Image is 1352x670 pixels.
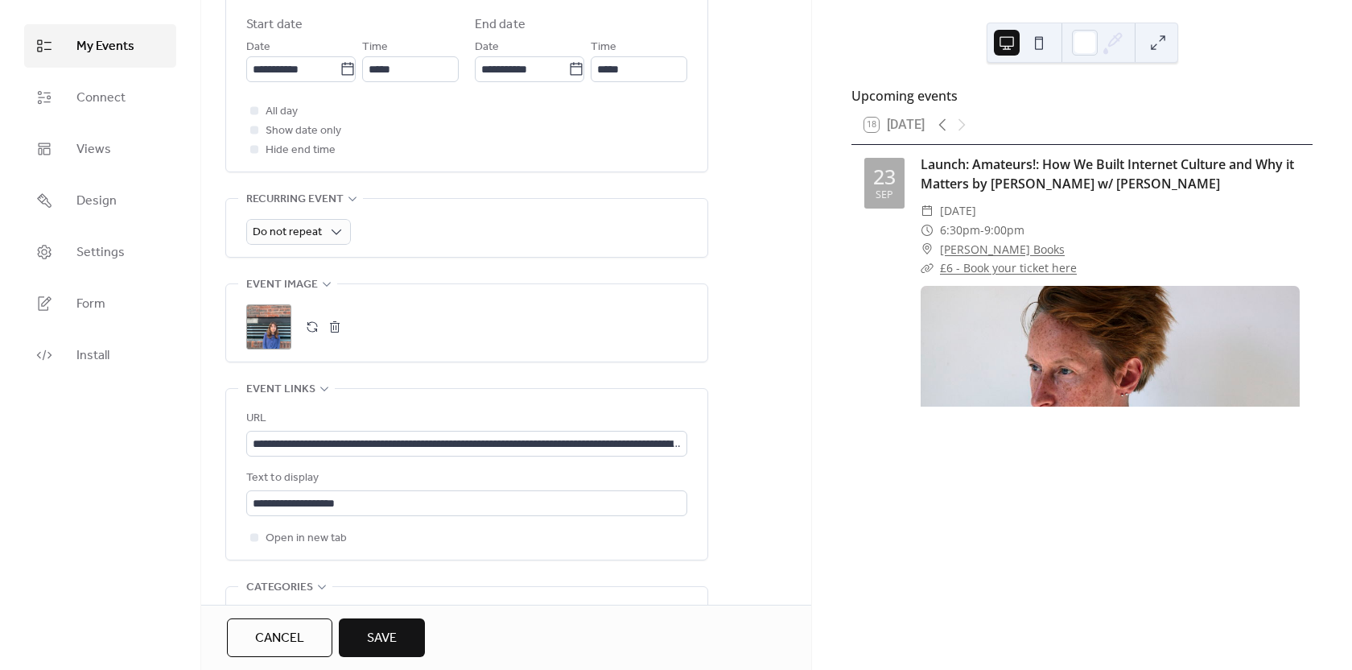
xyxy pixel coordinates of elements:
[24,127,176,171] a: Views
[76,243,125,263] span: Settings
[921,258,934,278] div: ​
[246,275,318,295] span: Event image
[246,15,303,35] div: Start date
[246,409,684,428] div: URL
[246,380,315,399] span: Event links
[24,282,176,325] a: Form
[266,122,341,141] span: Show date only
[246,304,291,349] div: ;
[339,618,425,657] button: Save
[266,102,298,122] span: All day
[921,155,1294,192] a: Launch: Amateurs!: How We Built Internet Culture and Why it Matters by [PERSON_NAME] w/ [PERSON_N...
[940,201,976,221] span: [DATE]
[76,192,117,211] span: Design
[940,260,1077,275] a: £6 - Book your ticket here
[851,86,1313,105] div: Upcoming events
[591,38,616,57] span: Time
[227,618,332,657] button: Cancel
[24,24,176,68] a: My Events
[475,38,499,57] span: Date
[76,89,126,108] span: Connect
[984,221,1024,240] span: 9:00pm
[76,346,109,366] span: Install
[921,201,934,221] div: ​
[246,578,313,598] span: Categories
[362,38,388,57] span: Time
[921,221,934,240] div: ​
[940,221,980,240] span: 6:30pm
[24,333,176,377] a: Install
[24,230,176,274] a: Settings
[876,190,893,201] div: Sep
[76,140,111,159] span: Views
[246,190,344,209] span: Recurring event
[246,469,684,488] div: Text to display
[24,76,176,119] a: Connect
[76,295,105,314] span: Form
[980,221,984,240] span: -
[367,629,397,648] span: Save
[24,179,176,222] a: Design
[873,167,896,187] div: 23
[246,38,270,57] span: Date
[921,240,934,259] div: ​
[253,221,322,243] span: Do not repeat
[475,15,526,35] div: End date
[266,141,336,160] span: Hide end time
[76,37,134,56] span: My Events
[255,629,304,648] span: Cancel
[266,529,347,548] span: Open in new tab
[940,240,1065,259] a: [PERSON_NAME] Books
